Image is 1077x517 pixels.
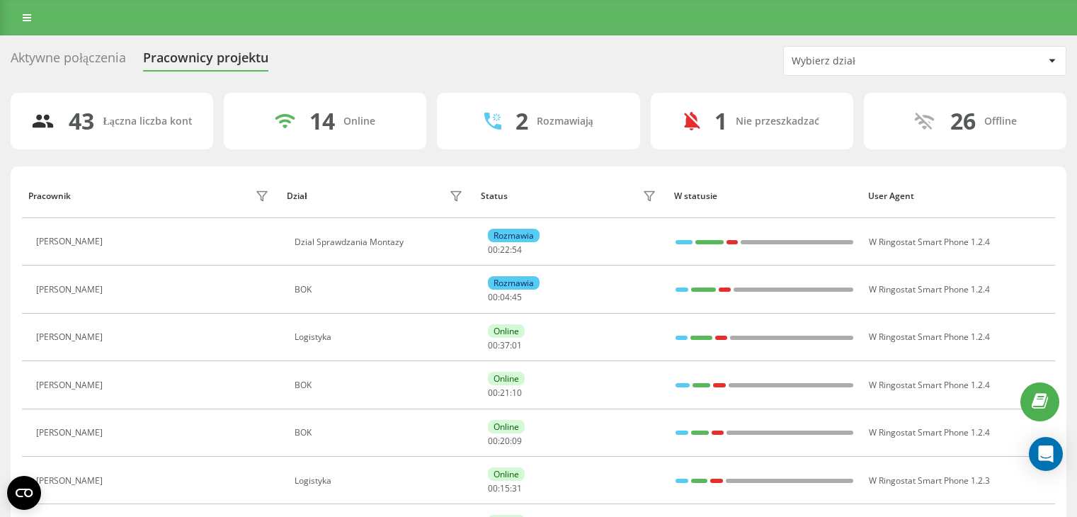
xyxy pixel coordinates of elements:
div: 26 [950,108,976,135]
span: W Ringostat Smart Phone 1.2.3 [869,475,990,487]
div: Logistyka [295,332,467,342]
div: Aktywne połączenia [11,50,126,72]
div: 14 [309,108,335,135]
div: : : [488,436,522,446]
div: Open Intercom Messenger [1029,437,1063,471]
div: [PERSON_NAME] [36,285,106,295]
span: 54 [512,244,522,256]
div: Online [488,420,525,433]
span: 00 [488,435,498,447]
div: Logistyka [295,476,467,486]
span: 21 [500,387,510,399]
span: 45 [512,291,522,303]
div: BOK [295,285,467,295]
div: Nie przeszkadzać [736,115,819,127]
div: Łączna liczba kont [103,115,192,127]
div: : : [488,292,522,302]
span: 37 [500,339,510,351]
span: 09 [512,435,522,447]
div: Rozmawiają [537,115,593,127]
div: 43 [69,108,94,135]
span: 10 [512,387,522,399]
div: [PERSON_NAME] [36,476,106,486]
div: W statusie [674,191,855,201]
div: Dzial Sprawdzania Montazy [295,237,467,247]
span: 01 [512,339,522,351]
span: 00 [488,482,498,494]
div: 1 [714,108,727,135]
div: [PERSON_NAME] [36,380,106,390]
span: 00 [488,339,498,351]
div: [PERSON_NAME] [36,237,106,246]
span: 04 [500,291,510,303]
div: [PERSON_NAME] [36,332,106,342]
span: W Ringostat Smart Phone 1.2.4 [869,331,990,343]
div: User Agent [868,191,1049,201]
div: Online [488,467,525,481]
div: BOK [295,380,467,390]
div: : : [488,484,522,494]
div: : : [488,388,522,398]
div: BOK [295,428,467,438]
span: 15 [500,482,510,494]
span: 00 [488,244,498,256]
span: 22 [500,244,510,256]
div: [PERSON_NAME] [36,428,106,438]
div: : : [488,245,522,255]
span: 00 [488,387,498,399]
div: Dział [287,191,307,201]
span: W Ringostat Smart Phone 1.2.4 [869,379,990,391]
span: W Ringostat Smart Phone 1.2.4 [869,236,990,248]
div: Online [343,115,375,127]
div: : : [488,341,522,351]
button: Open CMP widget [7,476,41,510]
div: Online [488,324,525,338]
span: 20 [500,435,510,447]
div: Online [488,372,525,385]
div: Pracownik [28,191,71,201]
div: Pracownicy projektu [143,50,268,72]
div: Offline [984,115,1017,127]
div: Rozmawia [488,229,540,242]
span: 00 [488,291,498,303]
div: Wybierz dział [792,55,961,67]
div: 2 [515,108,528,135]
span: 31 [512,482,522,494]
span: W Ringostat Smart Phone 1.2.4 [869,426,990,438]
div: Rozmawia [488,276,540,290]
span: W Ringostat Smart Phone 1.2.4 [869,283,990,295]
div: Status [481,191,508,201]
